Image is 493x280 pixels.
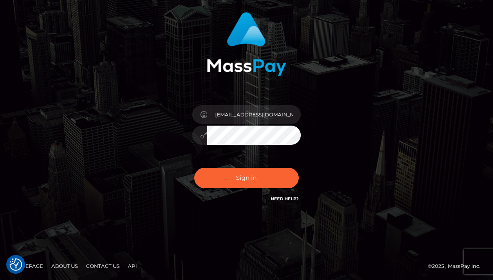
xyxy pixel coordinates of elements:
[10,258,22,271] button: Consent Preferences
[10,258,22,271] img: Revisit consent button
[9,260,46,272] a: Homepage
[428,262,487,271] div: © 2025 , MassPay Inc.
[83,260,123,272] a: Contact Us
[48,260,81,272] a: About Us
[271,196,299,202] a: Need Help?
[207,105,301,124] input: Username...
[207,12,286,76] img: MassPay Login
[194,168,299,188] button: Sign in
[125,260,140,272] a: API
